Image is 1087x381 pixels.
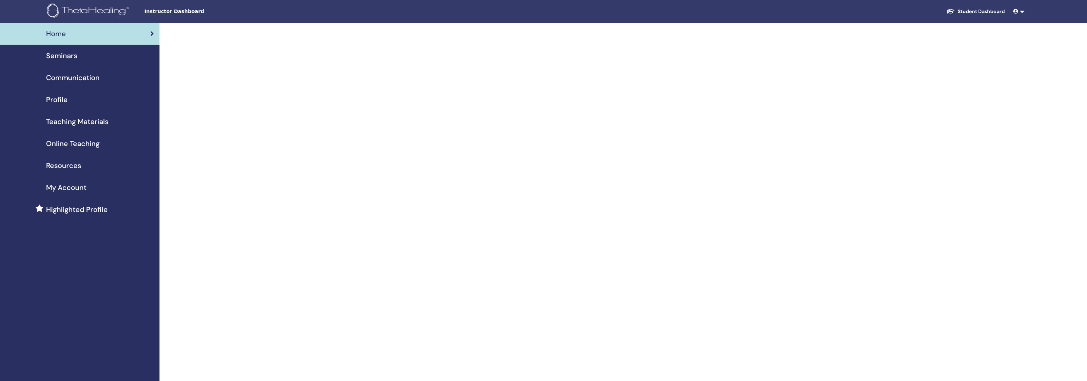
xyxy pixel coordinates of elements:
[46,50,77,61] span: Seminars
[46,72,100,83] span: Communication
[946,8,955,14] img: graduation-cap-white.svg
[47,4,131,19] img: logo.png
[46,204,108,215] span: Highlighted Profile
[941,5,1010,18] a: Student Dashboard
[46,160,81,171] span: Resources
[46,138,100,149] span: Online Teaching
[46,28,66,39] span: Home
[144,8,251,15] span: Instructor Dashboard
[46,94,68,105] span: Profile
[46,182,86,193] span: My Account
[46,116,108,127] span: Teaching Materials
